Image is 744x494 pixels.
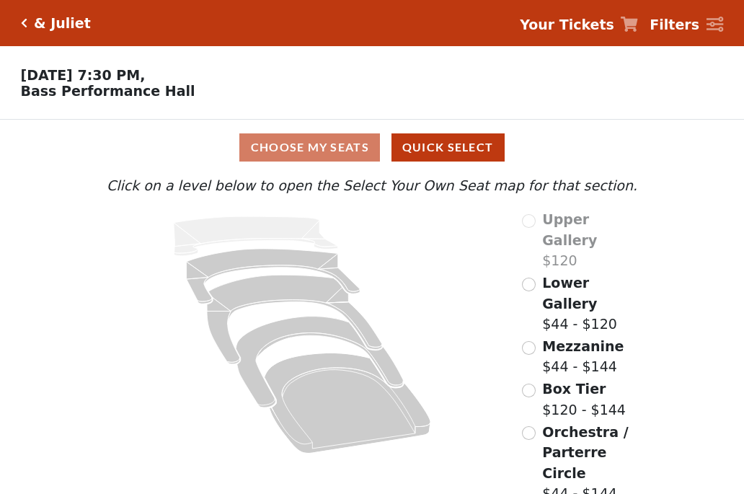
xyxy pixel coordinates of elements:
[542,424,628,481] span: Orchestra / Parterre Circle
[542,211,597,248] span: Upper Gallery
[542,209,641,271] label: $120
[650,17,699,32] strong: Filters
[542,336,624,377] label: $44 - $144
[542,273,641,335] label: $44 - $120
[34,15,91,32] h5: & Juliet
[391,133,505,162] button: Quick Select
[187,249,360,304] path: Lower Gallery - Seats Available: 165
[265,353,431,454] path: Orchestra / Parterre Circle - Seats Available: 37
[520,17,614,32] strong: Your Tickets
[520,14,638,35] a: Your Tickets
[21,18,27,28] a: Click here to go back to filters
[650,14,723,35] a: Filters
[542,379,626,420] label: $120 - $144
[542,275,597,312] span: Lower Gallery
[103,175,641,196] p: Click on a level below to open the Select Your Own Seat map for that section.
[542,381,606,397] span: Box Tier
[174,216,338,256] path: Upper Gallery - Seats Available: 0
[542,338,624,354] span: Mezzanine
